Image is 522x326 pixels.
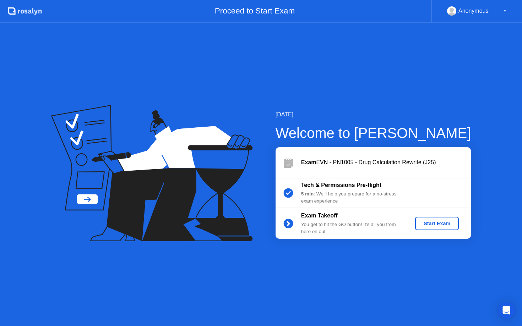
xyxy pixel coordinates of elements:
[415,217,459,230] button: Start Exam
[301,158,471,167] div: EVN - PN1005 - Drug Calculation Rewrite (J25)
[301,190,403,205] div: : We’ll help you prepare for a no-stress exam experience
[418,221,456,226] div: Start Exam
[458,6,489,16] div: Anonymous
[276,110,471,119] div: [DATE]
[301,212,338,219] b: Exam Takeoff
[301,221,403,236] div: You get to hit the GO button! It’s all you from here on out
[301,191,314,197] b: 5 min
[301,182,381,188] b: Tech & Permissions Pre-flight
[498,302,515,319] div: Open Intercom Messenger
[503,6,507,16] div: ▼
[301,159,316,165] b: Exam
[276,122,471,144] div: Welcome to [PERSON_NAME]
